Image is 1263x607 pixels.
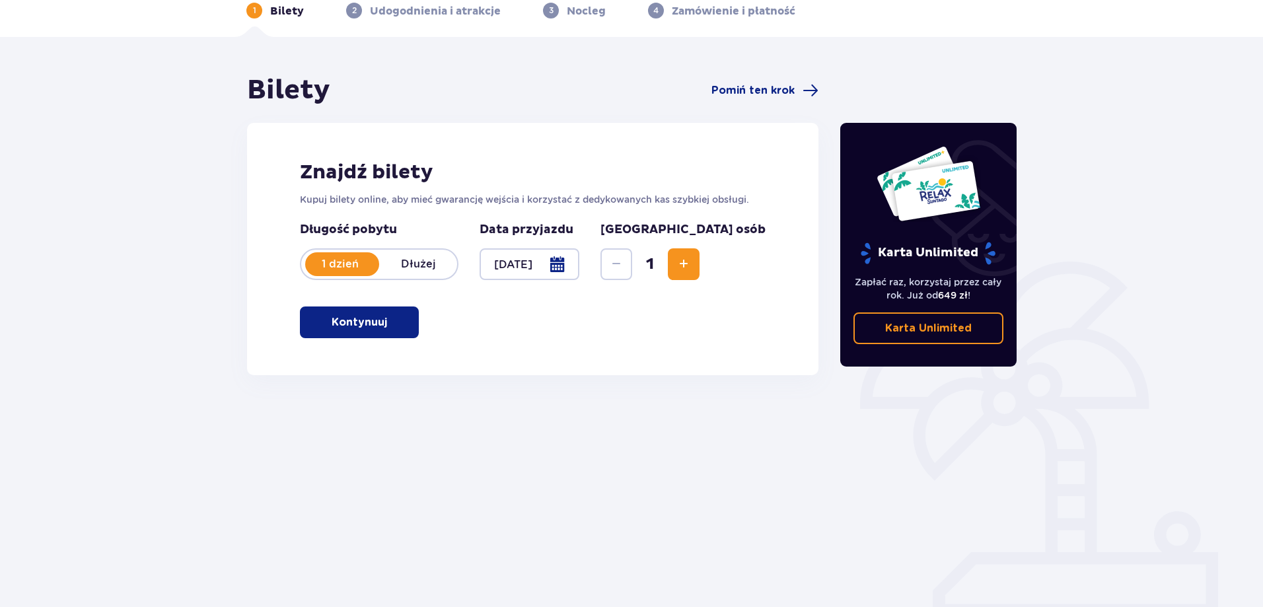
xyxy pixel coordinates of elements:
[859,242,997,265] p: Karta Unlimited
[352,5,357,17] p: 2
[253,5,256,17] p: 1
[480,222,573,238] p: Data przyjazdu
[300,222,458,238] p: Długość pobytu
[379,257,457,271] p: Dłużej
[938,290,968,301] span: 649 zł
[247,74,330,107] h1: Bilety
[300,306,419,338] button: Kontynuuj
[600,222,766,238] p: [GEOGRAPHIC_DATA] osób
[549,5,554,17] p: 3
[653,5,659,17] p: 4
[885,321,972,336] p: Karta Unlimited
[567,4,606,18] p: Nocleg
[711,83,818,98] a: Pomiń ten krok
[300,160,766,185] h2: Znajdź bilety
[672,4,795,18] p: Zamówienie i płatność
[711,83,795,98] span: Pomiń ten krok
[270,4,304,18] p: Bilety
[332,315,387,330] p: Kontynuuj
[853,275,1004,302] p: Zapłać raz, korzystaj przez cały rok. Już od !
[600,248,632,280] button: Decrease
[635,254,665,274] span: 1
[668,248,700,280] button: Increase
[853,312,1004,344] a: Karta Unlimited
[370,4,501,18] p: Udogodnienia i atrakcje
[300,193,766,206] p: Kupuj bilety online, aby mieć gwarancję wejścia i korzystać z dedykowanych kas szybkiej obsługi.
[301,257,379,271] p: 1 dzień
